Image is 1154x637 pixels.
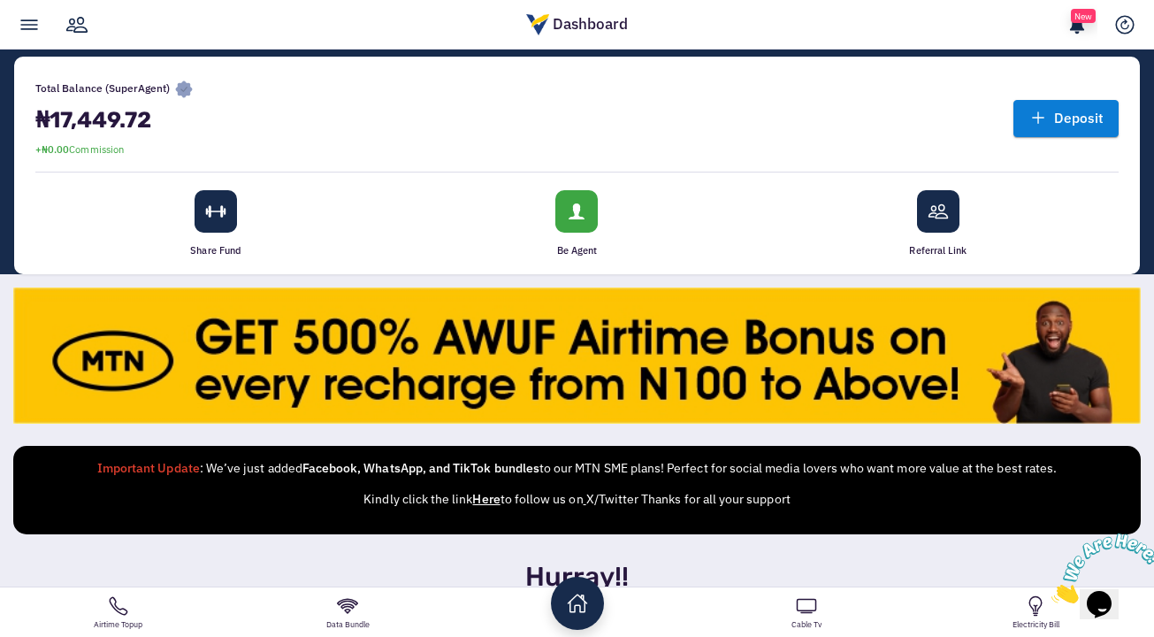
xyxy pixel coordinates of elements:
[7,620,229,630] strong: Airtime Topup
[396,190,757,257] a: Be Agent
[1054,108,1104,128] strong: Deposit
[35,79,195,100] span: Total Balance (SuperAgent)
[472,491,500,507] a: Here
[1013,100,1119,136] a: Deposit
[7,7,117,77] img: Chat attention grabber
[13,288,1141,424] img: 1731869705mtnawuf.jpg
[13,561,1141,593] h1: Hurray!!
[692,587,921,637] a: Cable Tv
[302,460,539,476] strong: Facebook, WhatsApp, and TikTok bundles
[35,245,396,257] strong: Share Fund
[526,14,549,35] img: logo
[567,593,588,614] ion-icon: home outline
[1044,526,1154,610] iframe: chat widget
[4,587,233,637] a: Airtime Topup
[925,620,1147,630] strong: Electricity Bill
[758,245,1119,257] strong: Referral Link
[396,245,757,257] strong: Be Agent
[35,109,195,131] h1: ₦17,449.72
[97,460,200,476] strong: Important Update
[35,143,69,156] b: +₦0.00
[921,587,1150,637] a: Electricity Bill
[233,587,462,637] a: Data Bundle
[1071,9,1096,23] span: New
[35,190,396,257] a: Share Fund
[35,143,124,156] small: Commission
[236,620,458,630] strong: Data Bundle
[695,620,917,630] strong: Cable Tv
[758,190,1119,257] a: Referral Link
[31,459,1123,478] p: : We’ve just added to our MTN SME plans! Perfect for social media lovers who want more value at t...
[517,13,637,36] div: Dashboard
[31,490,1123,509] p: Kindly click the link to follow us on X/Twitter Thanks for all your support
